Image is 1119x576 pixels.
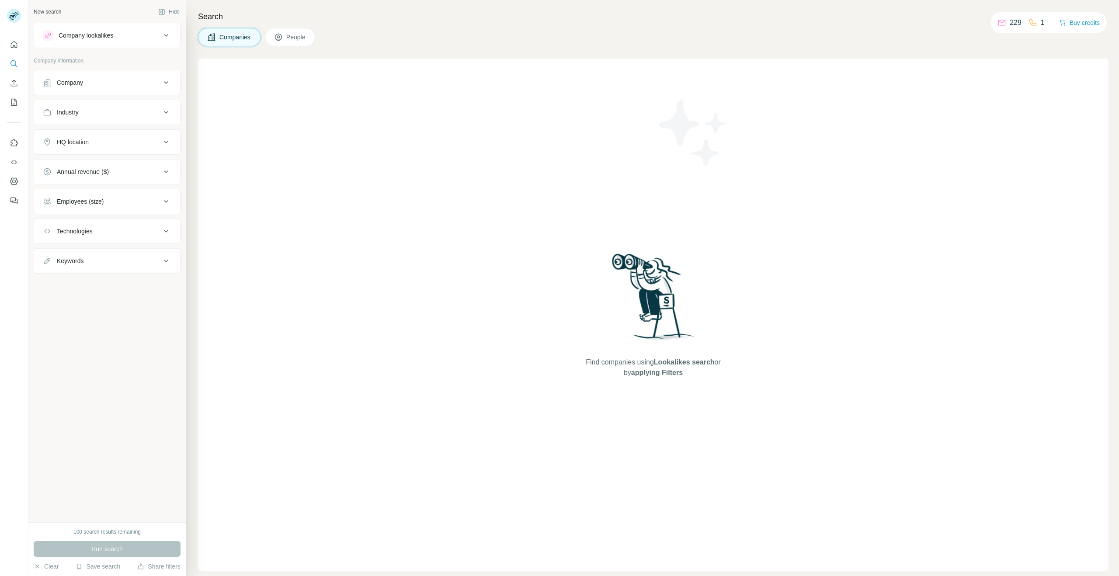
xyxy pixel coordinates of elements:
[631,369,683,376] span: applying Filters
[34,250,180,271] button: Keywords
[137,562,181,571] button: Share filters
[1010,17,1022,28] p: 229
[653,94,732,172] img: Surfe Illustration - Stars
[34,132,180,153] button: HQ location
[286,33,306,42] span: People
[7,173,21,189] button: Dashboard
[219,33,251,42] span: Companies
[7,135,21,151] button: Use Surfe on LinkedIn
[654,358,715,366] span: Lookalikes search
[57,138,89,146] div: HQ location
[57,227,93,236] div: Technologies
[7,37,21,52] button: Quick start
[76,562,120,571] button: Save search
[34,562,59,571] button: Clear
[34,72,180,93] button: Company
[34,221,180,242] button: Technologies
[57,257,83,265] div: Keywords
[34,57,181,65] p: Company information
[152,5,186,18] button: Hide
[583,357,723,378] span: Find companies using or by
[7,94,21,110] button: My lists
[57,167,109,176] div: Annual revenue ($)
[198,10,1109,23] h4: Search
[7,154,21,170] button: Use Surfe API
[7,75,21,91] button: Enrich CSV
[34,102,180,123] button: Industry
[57,78,83,87] div: Company
[1059,17,1100,29] button: Buy credits
[34,8,61,16] div: New search
[608,251,699,349] img: Surfe Illustration - Woman searching with binoculars
[7,56,21,72] button: Search
[73,528,141,536] div: 100 search results remaining
[34,191,180,212] button: Employees (size)
[1041,17,1045,28] p: 1
[57,108,79,117] div: Industry
[7,193,21,208] button: Feedback
[57,197,104,206] div: Employees (size)
[34,25,180,46] button: Company lookalikes
[34,161,180,182] button: Annual revenue ($)
[59,31,113,40] div: Company lookalikes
